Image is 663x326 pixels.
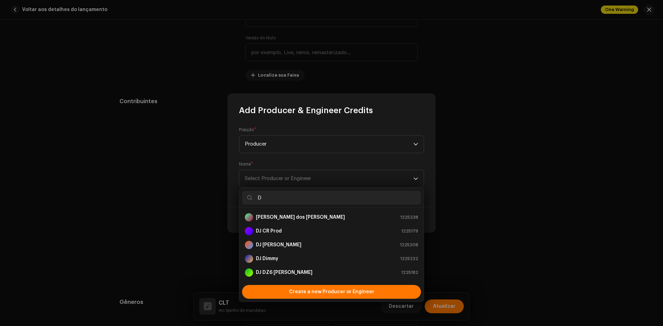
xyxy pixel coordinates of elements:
strong: [PERSON_NAME] dos [PERSON_NAME] [256,214,345,221]
span: 1225222 [400,255,418,262]
span: Select Producer or Engineer [245,176,311,181]
li: DJ Kauê do Beat [242,279,421,293]
label: Posição [239,127,256,132]
strong: DJ CR Prod [256,228,282,235]
strong: DJ DZ6 [PERSON_NAME] [256,269,313,276]
span: Producer [245,136,413,153]
span: 1225208 [400,241,418,248]
strong: DJ Dimmy [256,255,278,262]
div: dropdown trigger [413,136,418,153]
li: DJ CR Prod [242,224,421,238]
span: 1225179 [401,228,418,235]
div: dropdown trigger [413,170,418,187]
span: Create a new Producer or Engineer [289,285,374,299]
li: Carlos Roberto dos Santos [242,210,421,224]
strong: DJ [PERSON_NAME] [256,241,301,248]
span: Select Producer or Engineer [245,170,413,187]
li: DJ Dimmy [242,252,421,266]
label: Nome [239,161,253,167]
span: Add Producer & Engineer Credits [239,105,373,116]
span: 1225182 [401,269,418,276]
li: DJ DIGUINHO MANDELÃO [242,238,421,252]
li: DJ DZ6 Mandela [242,266,421,279]
span: 1225238 [400,214,418,221]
